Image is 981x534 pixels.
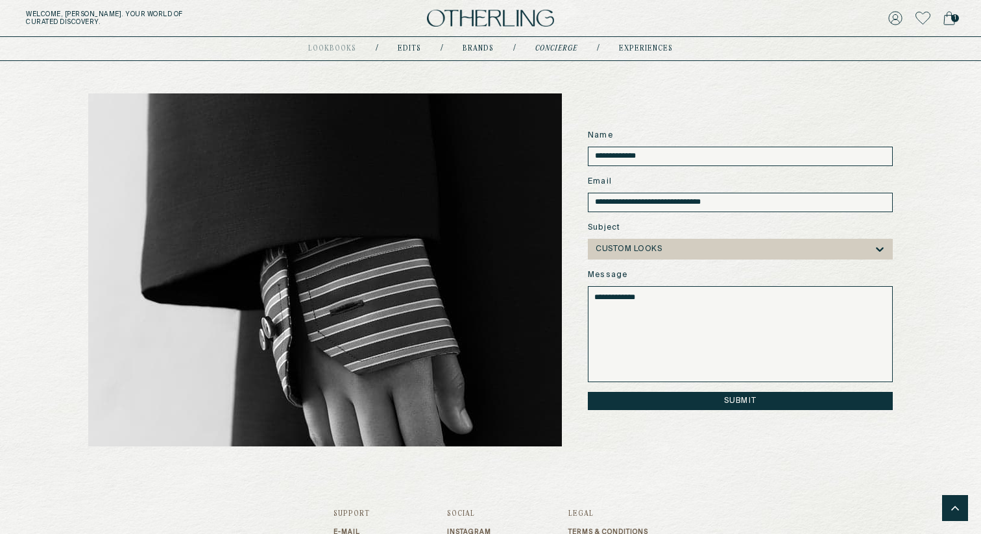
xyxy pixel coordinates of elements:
h5: Welcome, [PERSON_NAME] . Your world of curated discovery. [26,10,305,26]
button: Submit [588,392,893,410]
label: Message [588,269,893,281]
a: concierge [535,45,577,52]
span: 1 [951,14,959,22]
div: / [597,43,599,54]
h3: Legal [568,510,648,518]
div: / [441,43,443,54]
div: CUSTOM LOOKS [596,245,662,254]
label: Name [588,130,893,141]
a: experiences [619,45,673,52]
div: / [376,43,378,54]
h3: Support [333,510,370,518]
a: lookbooks [308,45,356,52]
label: Email [588,176,893,188]
input: select-dropdown [663,245,666,254]
h3: Social [447,510,491,518]
img: Get in touch image [88,93,562,446]
a: Brands [463,45,494,52]
div: / [513,43,516,54]
a: Edits [398,45,421,52]
a: 1 [943,9,955,27]
img: logo [427,10,554,27]
label: Subject [588,222,893,234]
